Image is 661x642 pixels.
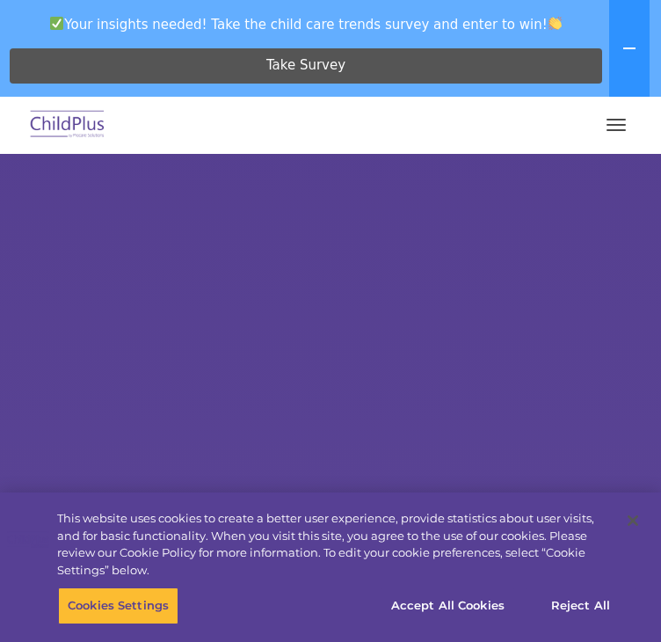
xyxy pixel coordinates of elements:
button: Close [614,501,652,540]
img: ChildPlus by Procare Solutions [26,105,109,146]
button: Cookies Settings [58,587,178,624]
button: Accept All Cookies [381,587,514,624]
img: 👏 [548,17,562,30]
div: This website uses cookies to create a better user experience, provide statistics about user visit... [57,510,614,579]
span: Take Survey [266,50,345,81]
span: Your insights needed! Take the child care trends survey and enter to win! [7,7,606,41]
img: ✅ [50,17,63,30]
button: Reject All [526,587,636,624]
a: Take Survey [10,48,602,84]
